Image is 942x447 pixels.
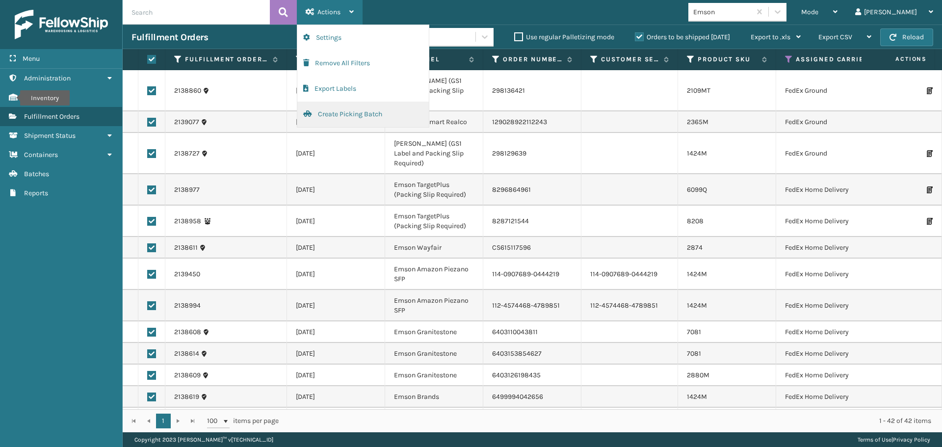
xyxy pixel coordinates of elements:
[687,371,709,379] a: 2880M
[687,243,703,252] a: 2874
[23,54,40,63] span: Menu
[287,237,385,259] td: [DATE]
[287,206,385,237] td: [DATE]
[385,343,483,365] td: Emson Granitestone
[174,185,200,195] a: 2138977
[185,55,268,64] label: Fulfillment Order Id
[174,243,198,253] a: 2138611
[385,133,483,174] td: [PERSON_NAME] (GS1 Label and Packing Slip Required)
[927,186,933,193] i: Print Packing Slip
[858,436,891,443] a: Terms of Use
[693,7,752,17] div: Emson
[483,321,581,343] td: 6403110043811
[297,51,429,76] button: Remove All Filters
[24,74,71,82] span: Administration
[207,414,279,428] span: items per page
[581,290,678,321] td: 112-4574468-4789851
[385,386,483,408] td: Emson Brands
[174,327,201,337] a: 2138608
[483,237,581,259] td: CS615117596
[174,269,200,279] a: 2139450
[385,174,483,206] td: Emson TargetPlus (Packing Slip Required)
[287,365,385,386] td: [DATE]
[687,217,704,225] a: 8208
[864,51,933,67] span: Actions
[687,185,707,194] a: 6099Q
[24,93,53,102] span: Inventory
[385,206,483,237] td: Emson TargetPlus (Packing Slip Required)
[385,321,483,343] td: Emson Granitestone
[297,76,429,102] button: Export Labels
[297,102,429,127] button: Create Picking Batch
[174,117,199,127] a: 2139077
[207,416,222,426] span: 100
[405,55,464,64] label: Channel
[927,150,933,157] i: Print Packing Slip
[483,365,581,386] td: 6403126198435
[801,8,818,16] span: Mode
[483,290,581,321] td: 112-4574468-4789851
[385,237,483,259] td: Emson Wayfair
[858,432,930,447] div: |
[287,174,385,206] td: [DATE]
[174,301,201,311] a: 2138994
[687,328,701,336] a: 7081
[635,33,730,41] label: Orders to be shipped [DATE]
[24,131,76,140] span: Shipment Status
[385,70,483,111] td: [PERSON_NAME] (GS1 Label and Packing Slip Required)
[483,174,581,206] td: 8296864961
[818,33,852,41] span: Export CSV
[174,149,200,158] a: 2138727
[687,393,707,401] a: 1424M
[15,10,108,39] img: logo
[297,25,429,51] button: Settings
[483,133,581,174] td: 298129639
[24,112,79,121] span: Fulfillment Orders
[483,408,581,429] td: 6403653337251
[287,111,385,133] td: [DATE]
[503,55,562,64] label: Order Number
[24,170,49,178] span: Batches
[174,216,201,226] a: 2138958
[134,432,273,447] p: Copyright 2023 [PERSON_NAME]™ v [TECHNICAL_ID]
[24,151,58,159] span: Containers
[514,33,614,41] label: Use regular Palletizing mode
[317,8,340,16] span: Actions
[174,370,201,380] a: 2138609
[927,218,933,225] i: Print Packing Slip
[601,55,659,64] label: Customer Service Order Number
[687,118,708,126] a: 2365M
[483,259,581,290] td: 114-0907689-0444219
[292,416,931,426] div: 1 - 42 of 42 items
[174,86,201,96] a: 2138860
[751,33,790,41] span: Export to .xls
[483,206,581,237] td: 8287121544
[698,55,757,64] label: Product SKU
[287,386,385,408] td: [DATE]
[385,365,483,386] td: Emson Granitestone
[581,259,678,290] td: 114-0907689-0444219
[687,149,707,158] a: 1424M
[483,70,581,111] td: 298136421
[174,392,199,402] a: 2138619
[287,408,385,429] td: [DATE]
[687,86,710,95] a: 2109MT
[131,31,208,43] h3: Fulfillment Orders
[287,259,385,290] td: [DATE]
[287,70,385,111] td: [DATE]
[796,55,927,64] label: Assigned Carrier Service
[687,270,707,278] a: 1424M
[893,436,930,443] a: Privacy Policy
[287,133,385,174] td: [DATE]
[483,343,581,365] td: 6403153854627
[174,349,199,359] a: 2138614
[24,189,48,197] span: Reports
[483,111,581,133] td: 129028922112243
[287,343,385,365] td: [DATE]
[927,87,933,94] i: Print Packing Slip
[385,408,483,429] td: Emson Granitestone
[385,111,483,133] td: Emson Walmart Realco
[687,349,701,358] a: 7081
[385,259,483,290] td: Emson Amazon Piezano SFP
[483,386,581,408] td: 6499994042656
